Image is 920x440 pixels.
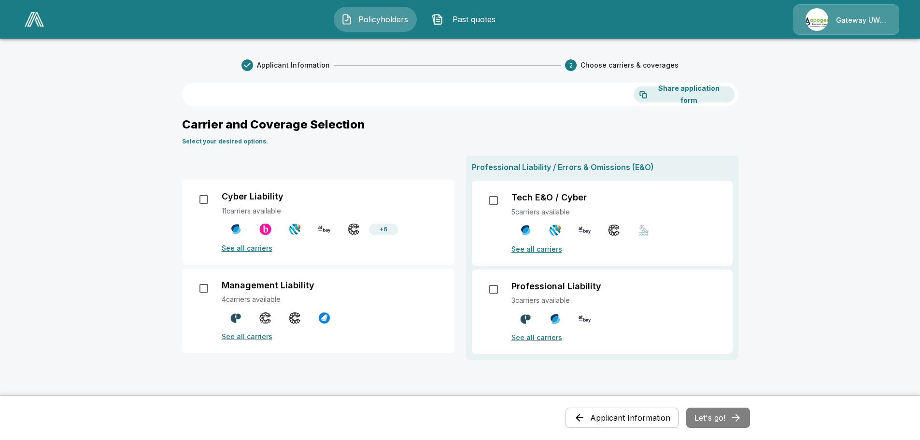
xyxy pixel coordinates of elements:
[356,14,410,25] span: Policyholders
[259,223,271,235] img: Beazley
[318,312,330,324] img: Cowbell
[341,14,353,25] img: Policyholders Icon
[608,224,620,236] img: Coalition
[289,223,301,235] img: Tokio Marine HCC
[566,408,679,428] button: Applicant Information
[634,86,735,102] button: Share application form
[222,243,443,253] p: See all carriers
[511,295,721,305] p: 3 carriers available
[182,137,738,146] p: Select your desired options.
[579,313,591,325] img: At-Bay
[637,224,650,236] img: Corvus
[222,206,443,216] p: 11 carriers available
[425,7,508,32] button: Past quotes IconPast quotes
[222,191,283,202] p: Cyber Liability
[259,312,271,324] img: Coalition
[549,313,561,325] img: CFC
[230,223,242,235] img: CFC
[25,12,44,27] img: AA Logo
[318,223,330,235] img: At-Bay
[230,312,242,324] img: Counterpart
[348,223,360,235] img: Coalition
[222,294,443,304] p: 4 carriers available
[549,224,561,236] img: Tokio Marine HCC
[447,14,500,25] span: Past quotes
[579,224,591,236] img: At-Bay
[222,331,443,341] p: See all carriers
[511,244,721,254] p: See all carriers
[257,60,330,70] span: Applicant Information
[520,313,532,325] img: Counterpart
[511,207,721,217] p: 5 carriers available
[520,224,532,236] img: CFC
[289,312,301,324] img: Coalition
[334,7,417,32] button: Policyholders IconPolicyholders
[222,280,314,291] p: Management Liability
[569,62,573,69] text: 2
[511,281,601,292] p: Professional Liability
[182,116,738,133] p: Carrier and Coverage Selection
[380,225,387,234] p: + 6
[511,332,721,342] p: See all carriers
[580,60,679,70] span: Choose carriers & coverages
[432,14,443,25] img: Past quotes Icon
[511,192,587,203] p: Tech E&O / Cyber
[472,161,733,173] p: Professional Liability / Errors & Omissions (E&O)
